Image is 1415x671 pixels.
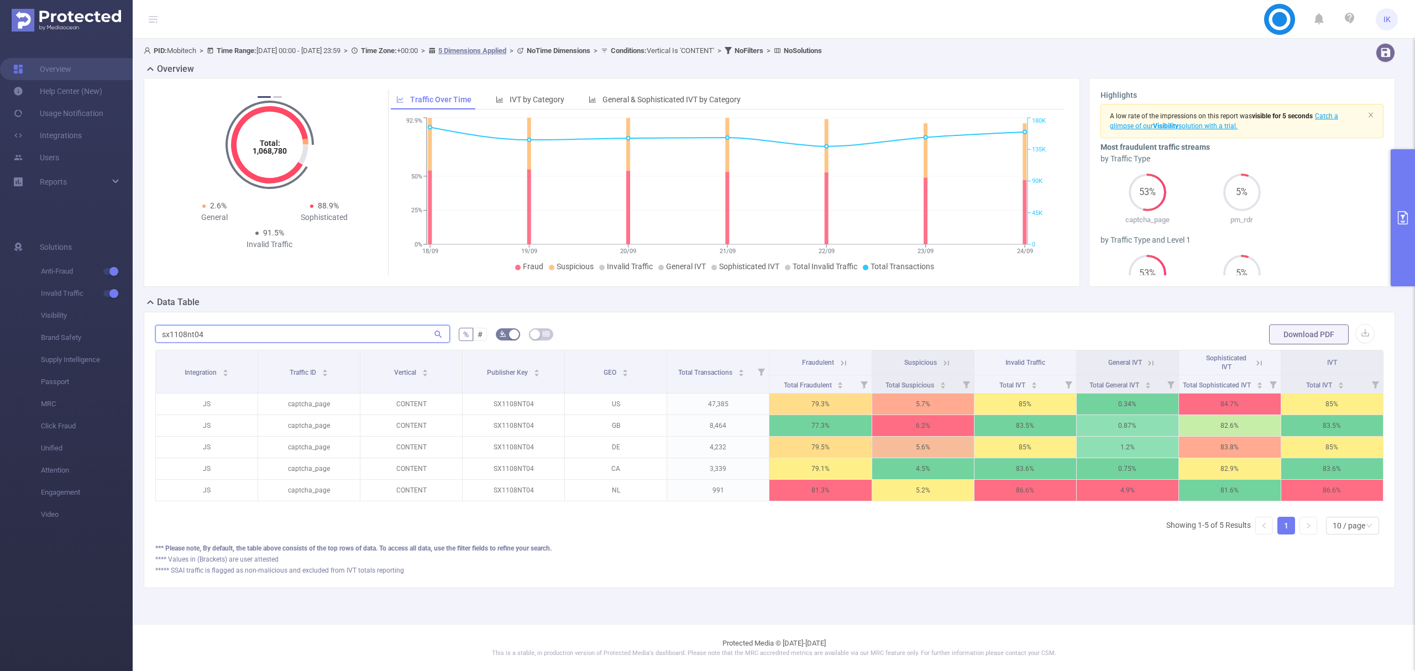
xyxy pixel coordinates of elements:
[394,369,418,376] span: Vertical
[1100,143,1210,151] b: Most fraudulent traffic streams
[837,384,843,387] i: icon: caret-down
[784,381,834,389] span: Total Fraudulent
[1367,112,1374,118] i: icon: close
[1206,354,1246,371] span: Sophisticated IVT
[719,262,779,271] span: Sophisticated IVT
[1223,188,1261,197] span: 5%
[270,212,380,223] div: Sophisticated
[589,96,596,103] i: icon: bar-chart
[290,369,318,376] span: Traffic ID
[156,415,258,436] p: JS
[602,95,741,104] span: General & Sophisticated IVT by Category
[322,372,328,375] i: icon: caret-down
[885,381,936,389] span: Total Suspicious
[714,46,725,55] span: >
[667,394,769,415] p: 47,385
[1145,384,1151,387] i: icon: caret-down
[958,375,974,393] i: Filter menu
[1281,415,1383,436] p: 83.5%
[411,207,422,214] tspan: 25%
[13,146,59,169] a: Users
[604,369,618,376] span: GEO
[222,372,228,375] i: icon: caret-down
[422,372,428,375] i: icon: caret-down
[974,415,1076,436] p: 83.5%
[1166,517,1251,534] li: Showing 1-5 of 5 Results
[521,248,537,255] tspan: 19/09
[999,381,1027,389] span: Total IVT
[667,415,769,436] p: 8,464
[1179,437,1281,458] p: 83.8%
[196,46,207,55] span: >
[263,228,284,237] span: 91.5%
[974,437,1076,458] p: 85%
[1032,178,1042,185] tspan: 90K
[13,124,82,146] a: Integrations
[1367,109,1374,121] button: icon: close
[41,393,133,415] span: MRC
[222,368,228,371] i: icon: caret-up
[667,437,769,458] p: 4,232
[1031,380,1037,384] i: icon: caret-up
[872,458,974,479] p: 4.5%
[872,480,974,501] p: 5.2%
[769,480,871,501] p: 81.3%
[720,248,736,255] tspan: 21/09
[41,327,133,349] span: Brand Safety
[258,415,360,436] p: captcha_page
[1163,375,1178,393] i: Filter menu
[410,95,471,104] span: Traffic Over Time
[1299,517,1317,534] li: Next Page
[496,96,504,103] i: icon: bar-chart
[543,331,549,337] i: icon: table
[1179,394,1281,415] p: 84.7%
[41,282,133,305] span: Invalid Traffic
[1031,384,1037,387] i: icon: caret-down
[565,415,667,436] p: GB
[1252,112,1313,120] b: visible for 5 seconds
[678,369,734,376] span: Total Transactions
[41,415,133,437] span: Click Fraud
[819,248,835,255] tspan: 22/09
[802,359,834,366] span: Fraudulent
[214,239,324,250] div: Invalid Traffic
[340,46,351,55] span: >
[40,236,72,258] span: Solutions
[185,369,218,376] span: Integration
[1278,517,1295,534] a: 1
[415,241,422,248] tspan: 0%
[904,359,937,366] span: Suspicious
[534,372,540,375] i: icon: caret-down
[940,380,946,387] div: Sort
[258,458,360,479] p: captcha_page
[622,368,628,374] div: Sort
[463,415,564,436] p: SX1108NT04
[871,262,934,271] span: Total Transactions
[1256,380,1262,384] i: icon: caret-up
[1261,522,1267,529] i: icon: left
[463,480,564,501] p: SX1108NT04
[13,102,103,124] a: Usage Notification
[769,437,871,458] p: 79.5%
[1110,112,1238,120] span: A low rate of the impressions on this report
[157,62,194,76] h2: Overview
[1265,375,1281,393] i: Filter menu
[1327,359,1337,366] span: IVT
[666,262,706,271] span: General IVT
[156,458,258,479] p: JS
[478,330,483,339] span: #
[41,371,133,393] span: Passport
[856,375,872,393] i: Filter menu
[41,459,133,481] span: Attention
[1179,480,1281,501] p: 81.6%
[769,458,871,479] p: 79.1%
[974,480,1076,501] p: 86.6%
[527,46,590,55] b: No Time Dimensions
[1108,359,1142,366] span: General IVT
[1179,458,1281,479] p: 82.9%
[1255,517,1273,534] li: Previous Page
[1277,517,1295,534] li: 1
[1367,375,1383,393] i: Filter menu
[258,437,360,458] p: captcha_page
[753,350,769,393] i: Filter menu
